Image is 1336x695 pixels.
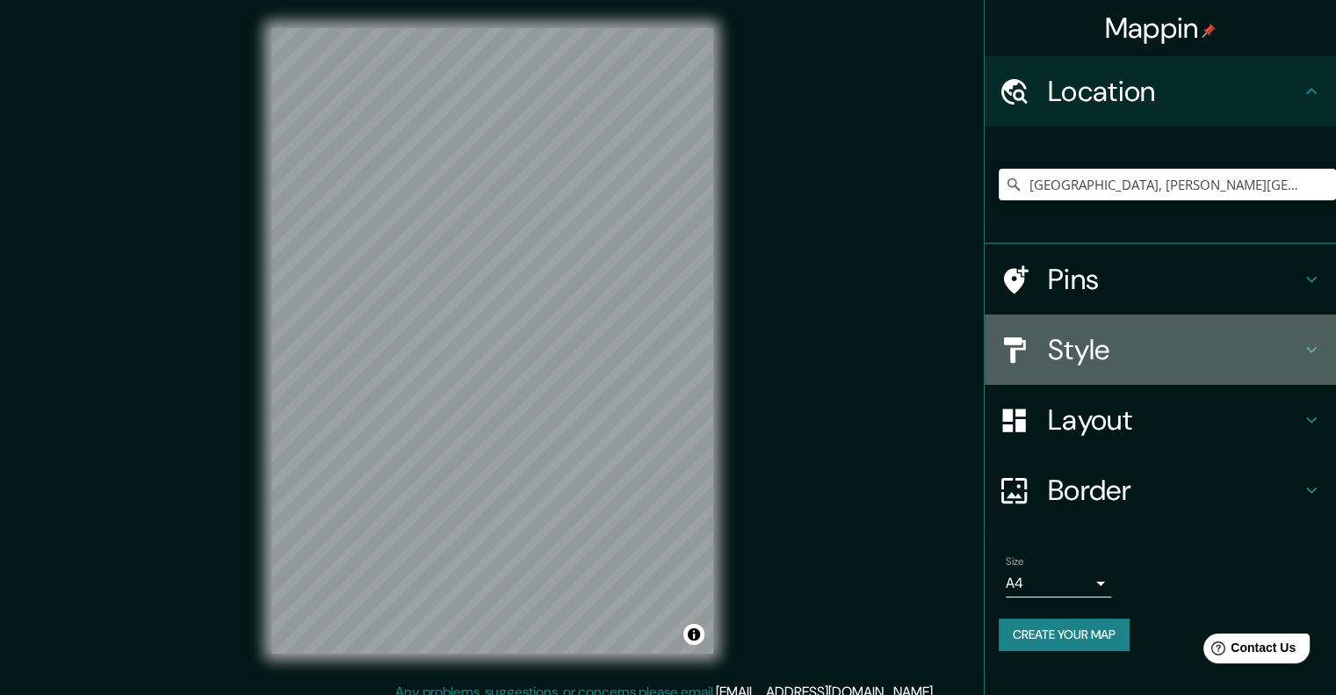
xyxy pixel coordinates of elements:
[683,624,704,645] button: Toggle attribution
[1180,626,1317,676] iframe: Help widget launcher
[1006,554,1024,569] label: Size
[271,28,713,654] canvas: Map
[985,385,1336,455] div: Layout
[985,56,1336,127] div: Location
[985,455,1336,525] div: Border
[999,619,1130,651] button: Create your map
[999,169,1336,200] input: Pick your city or area
[1048,402,1301,438] h4: Layout
[1048,332,1301,367] h4: Style
[1048,74,1301,109] h4: Location
[1202,24,1216,38] img: pin-icon.png
[1048,473,1301,508] h4: Border
[1048,262,1301,297] h4: Pins
[1105,11,1217,46] h4: Mappin
[985,244,1336,315] div: Pins
[1006,569,1111,597] div: A4
[985,315,1336,385] div: Style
